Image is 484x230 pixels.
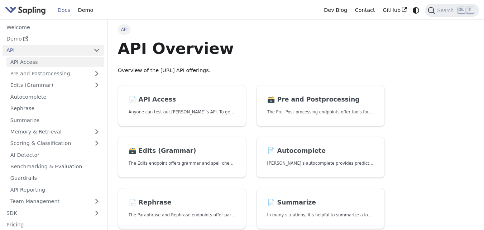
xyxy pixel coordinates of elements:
[118,66,385,75] p: Overview of the [URL] API offerings.
[129,96,236,104] h2: API Access
[129,160,236,167] p: The Edits endpoint offers grammar and spell checking.
[118,188,246,229] a: 📄️ RephraseThe Paraphrase and Rephrase endpoints offer paraphrasing for particular styles.
[129,109,236,116] p: Anyone can test out Sapling's API. To get started with the API, simply:
[118,85,246,126] a: 📄️ API AccessAnyone can test out [PERSON_NAME]'s API. To get started with the API, simply:
[257,188,385,229] a: 📄️ SummarizeIn many situations, it's helpful to summarize a longer document into a shorter, more ...
[3,45,90,56] a: API
[129,199,236,207] h2: Rephrase
[6,196,104,207] a: Team Management
[267,199,374,207] h2: Summarize
[257,85,385,126] a: 🗃️ Pre and PostprocessingThe Pre- Post-processing endpoints offer tools for preparing your text d...
[267,147,374,155] h2: Autocomplete
[6,69,104,79] a: Pre and Postprocessing
[118,24,385,34] nav: Breadcrumbs
[3,22,104,32] a: Welcome
[435,8,458,13] span: Search
[6,138,104,149] a: Scoring & Classification
[118,24,131,34] span: API
[129,147,236,155] h2: Edits (Grammar)
[267,96,374,104] h2: Pre and Postprocessing
[6,184,104,195] a: API Reporting
[6,173,104,183] a: Guardrails
[425,4,479,17] button: Search (Ctrl+K)
[118,137,246,178] a: 🗃️ Edits (Grammar)The Edits endpoint offers grammar and spell checking.
[320,5,351,16] a: Dev Blog
[267,160,374,167] p: Sapling's autocomplete provides predictions of the next few characters or words
[3,220,104,230] a: Pricing
[6,57,104,67] a: API Access
[5,5,48,15] a: Sapling.ai
[90,45,104,56] button: Collapse sidebar category 'API'
[74,5,97,16] a: Demo
[3,208,90,218] a: SDK
[411,5,421,15] button: Switch between dark and light mode (currently system mode)
[6,127,104,137] a: Memory & Retrieval
[6,115,104,125] a: Summarize
[6,91,104,102] a: Autocomplete
[54,5,74,16] a: Docs
[6,103,104,114] a: Rephrase
[118,39,385,58] h1: API Overview
[6,161,104,172] a: Benchmarking & Evaluation
[5,5,46,15] img: Sapling.ai
[267,212,374,219] p: In many situations, it's helpful to summarize a longer document into a shorter, more easily diges...
[3,34,104,44] a: Demo
[267,109,374,116] p: The Pre- Post-processing endpoints offer tools for preparing your text data for ingestation as we...
[466,7,474,13] kbd: K
[90,208,104,218] button: Expand sidebar category 'SDK'
[6,150,104,160] a: AI Detector
[6,80,104,90] a: Edits (Grammar)
[257,137,385,178] a: 📄️ Autocomplete[PERSON_NAME]'s autocomplete provides predictions of the next few characters or words
[379,5,411,16] a: GitHub
[129,212,236,219] p: The Paraphrase and Rephrase endpoints offer paraphrasing for particular styles.
[351,5,379,16] a: Contact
